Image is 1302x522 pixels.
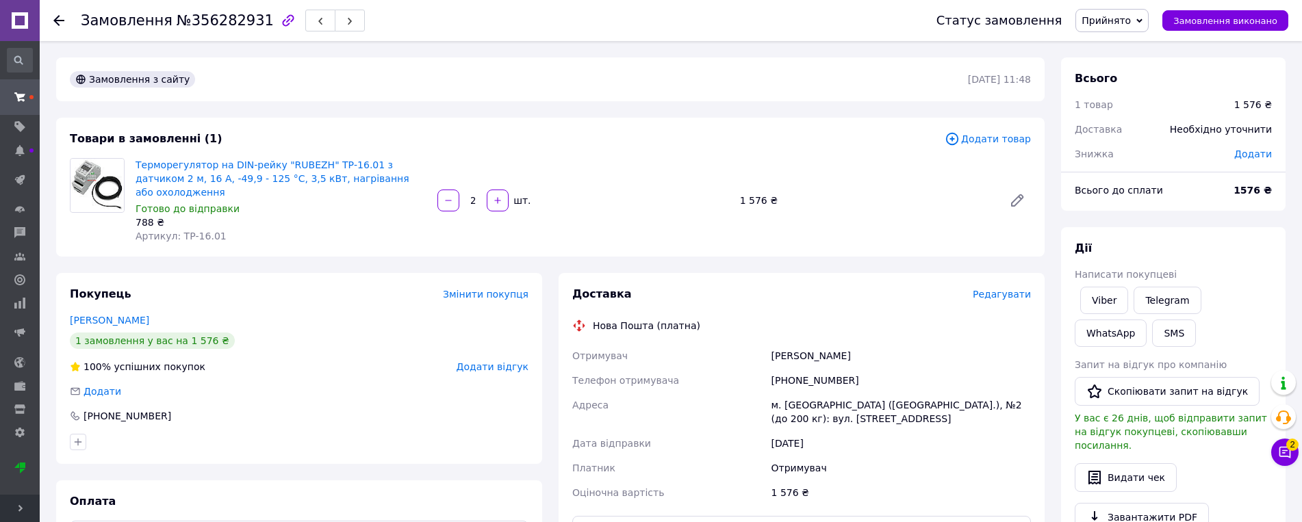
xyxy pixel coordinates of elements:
span: №356282931 [177,12,274,29]
div: Статус замовлення [936,14,1062,27]
div: Нова Пошта (платна) [589,319,704,332]
span: Замовлення виконано [1173,16,1277,26]
span: 100% [84,361,111,372]
span: Додати [84,386,121,397]
span: 2 [1286,439,1299,451]
a: Редагувати [1004,187,1031,214]
div: 1 576 ₴ [735,191,998,210]
span: Оціночна вартість [572,487,664,498]
button: Замовлення виконано [1162,10,1288,31]
span: Знижка [1075,148,1114,159]
div: успішних покупок [70,360,205,374]
span: Написати покупцеві [1075,269,1177,280]
span: У вас є 26 днів, щоб відправити запит на відгук покупцеві, скопіювавши посилання. [1075,413,1267,451]
a: Терморегулятор на DIN-рейку "RUBEZH" ТР-16.01 з датчиком 2 м, 16 А, -49,9 - 125 °C, 3,5 кВт, нагр... [136,159,409,198]
button: SMS [1152,319,1196,347]
span: Запит на відгук про компанію [1075,359,1227,370]
span: Отримувач [572,350,628,361]
span: 1 товар [1075,99,1113,110]
img: Терморегулятор на DIN-рейку "RUBEZH" ТР-16.01 з датчиком 2 м, 16 А, -49,9 - 125 °C, 3,5 кВт, нагр... [71,159,124,212]
div: [DATE] [769,431,1034,456]
span: Змінити покупця [443,289,528,300]
span: Телефон отримувача [572,375,679,386]
span: Замовлення [81,12,173,29]
span: Оплата [70,495,116,508]
span: Всього до сплати [1075,185,1163,196]
div: Повернутися назад [53,14,64,27]
a: Viber [1080,287,1128,314]
span: Додати відгук [457,361,528,372]
div: 788 ₴ [136,216,426,229]
span: Дії [1075,242,1092,255]
span: Доставка [572,287,632,300]
button: Скопіювати запит на відгук [1075,377,1260,406]
div: 1 576 ₴ [769,480,1034,505]
div: Отримувач [769,456,1034,480]
div: Необхідно уточнити [1162,114,1280,144]
div: [PHONE_NUMBER] [769,368,1034,393]
div: 1 замовлення у вас на 1 576 ₴ [70,332,235,349]
div: м. [GEOGRAPHIC_DATA] ([GEOGRAPHIC_DATA].), №2 (до 200 кг): вул. [STREET_ADDRESS] [769,393,1034,431]
span: Артикул: ТР-16.01 [136,231,227,242]
button: Чат з покупцем2 [1271,439,1299,466]
a: WhatsApp [1075,319,1147,347]
span: Дата відправки [572,438,651,449]
span: Всього [1075,72,1117,85]
span: Готово до відправки [136,203,240,214]
span: Редагувати [973,289,1031,300]
div: [PHONE_NUMBER] [82,409,173,423]
div: 1 576 ₴ [1234,98,1272,112]
span: Прийнято [1082,15,1131,26]
span: Додати товар [945,131,1031,146]
div: [PERSON_NAME] [769,343,1034,368]
time: [DATE] 11:48 [968,74,1031,85]
div: Замовлення з сайту [70,71,195,88]
div: шт. [510,194,532,207]
span: Покупець [70,287,131,300]
span: Адреса [572,400,609,410]
button: Видати чек [1075,463,1177,492]
a: Telegram [1134,287,1201,314]
span: Доставка [1075,124,1122,135]
span: Товари в замовленні (1) [70,132,222,145]
span: Платник [572,462,615,473]
a: [PERSON_NAME] [70,315,149,326]
b: 1576 ₴ [1234,185,1272,196]
span: Додати [1234,148,1272,159]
